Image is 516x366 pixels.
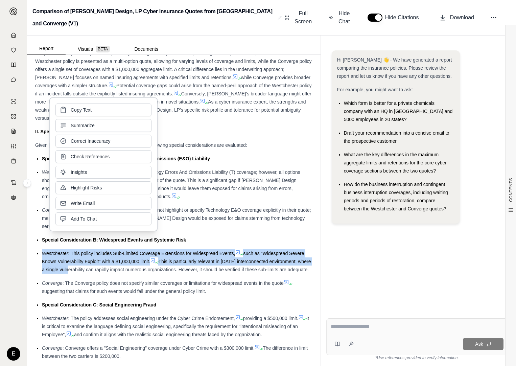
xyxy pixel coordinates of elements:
[42,178,297,199] span: indicating that it is not purchased as part of the quote. This is a significant gap if [PERSON_NA...
[42,169,300,183] span: : The Westchester policy includes Technology Errors And Omissions Liability (T) coverage; however...
[32,5,275,30] h2: Comparison of [PERSON_NAME] Design, LP Cyber Insurance Quotes from [GEOGRAPHIC_DATA] and Converge...
[55,119,151,132] button: Summarize
[71,169,87,176] span: Insights
[55,212,151,225] button: Add To Chat
[35,129,93,134] strong: II. Special Considerations
[337,9,351,26] span: Hide Chat
[4,191,23,204] a: Legal Search Engine
[326,355,508,361] div: *Use references provided to verify information.
[4,176,23,189] a: Contract Analysis
[68,316,235,321] span: : The policy addresses social engineering under the Cyber Crime Endorsement,
[27,43,66,54] button: Report
[35,83,311,96] span: Potential coverage gaps could arise from the named-peril approach of the Westchester policy if an...
[42,207,311,229] span: : The base ConvergeElements™ policy does not highlight or specify Technology E&O coverage explici...
[71,215,97,222] span: Add To Chat
[243,316,298,321] span: providing a $500,000 limit.
[122,44,170,54] button: Documents
[337,57,452,79] span: Hi [PERSON_NAME] 👋 - We have generated a report comparing the insurance policies. Please review t...
[35,142,247,148] span: Given [PERSON_NAME] Design, LP's operations, the following special considerations are evaluated:
[96,46,110,52] span: BETA
[4,139,23,153] a: Custom Report
[71,138,110,144] span: Correct Inaccuracy
[55,197,151,210] button: Write Email
[4,124,23,138] a: Claim Coverage
[42,207,63,213] span: Converge
[42,156,210,161] span: Special Consideration A: Technology Errors and Omissions (E&O) Liability
[42,316,309,337] span: It is critical to examine the language defining social engineering, specifically the requirement ...
[42,316,68,321] span: Westchester
[508,178,514,202] span: CONTENTS
[71,184,102,191] span: Highlight Risks
[71,107,92,113] span: Copy Text
[63,280,284,286] span: : The Converge policy does not specify similar coverages or limitations for widespread events in ...
[437,11,477,24] button: Download
[4,28,23,42] a: Home
[385,14,423,22] span: Hide Citations
[475,341,483,347] span: Ask
[55,135,151,147] button: Correct Inaccuracy
[68,251,235,256] span: : This policy includes Sub-Limited Coverage Extensions for Widespread Events,
[42,345,308,359] span: The difference in limit between the two carriers is $200,000.
[23,179,31,187] button: Expand sidebar
[42,251,304,264] span: such as "Widespread Severe Known Vulnerability Exploit" with a $1,000,000 limit.
[344,130,449,144] span: Draft your recommendation into a concise email to the prospective customer
[42,237,186,243] span: Special Consideration B: Widespread Events and Systemic Risk
[42,280,63,286] span: Converge
[71,153,110,160] span: Check References
[42,302,156,307] span: Special Consideration C: Social Engineering Fraud
[71,200,95,207] span: Write Email
[42,169,68,175] span: Westchester
[7,347,20,361] div: E
[66,44,122,54] button: Visuals
[326,7,354,28] button: Hide Chat
[4,110,23,123] a: Policy Comparisons
[4,58,23,72] a: Prompt Library
[55,150,151,163] button: Check References
[344,152,447,174] span: What are the key differences in the maximum aggregate limits and retentions for the core cyber co...
[42,289,206,294] span: suggesting that claims for such events would fall under the general policy limit.
[4,95,23,108] a: Single Policy
[42,259,311,272] span: This is particularly relevant in [DATE] interconnected environment, where a single vulnerability ...
[294,9,313,26] span: Full Screen
[9,7,18,16] img: Expand sidebar
[337,87,413,92] span: For example, you might want to ask:
[4,43,23,57] a: Documents Vault
[63,345,255,351] span: : Converge offers a "Social Engineering" coverage under Cyber Crime with a $300,000 limit.
[42,251,68,256] span: Westchester
[344,182,448,211] span: How do the business interruption and contingent business interruption coverages, including waitin...
[35,99,306,121] span: As a cyber insurance expert, the strengths and weaknesses of each policy depend on [PERSON_NAME] ...
[42,345,63,351] span: Converge
[35,34,312,80] span: This memorandum provides a comparative analysis of two cyber insurance policy quotes for [PERSON_...
[35,75,310,88] span: while Converge provides broader coverages with a simpler structure.
[74,332,262,337] span: and confirm it aligns with the realistic social engineering threats faced by the organization.
[55,181,151,194] button: Highlight Risks
[71,122,95,129] span: Summarize
[7,5,20,18] button: Expand sidebar
[55,104,151,116] button: Copy Text
[463,338,503,350] button: Ask
[4,73,23,87] a: Chat
[35,91,311,105] span: Conversely, [PERSON_NAME]'s broader language might offer more flexibility but could lead to dispu...
[450,14,474,22] span: Download
[282,7,315,28] button: Full Screen
[55,166,151,179] button: Insights
[4,154,23,168] a: Coverage Table
[344,100,453,122] span: Which form is better for a private chemicals company with an HQ in [GEOGRAPHIC_DATA] and 5000 emp...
